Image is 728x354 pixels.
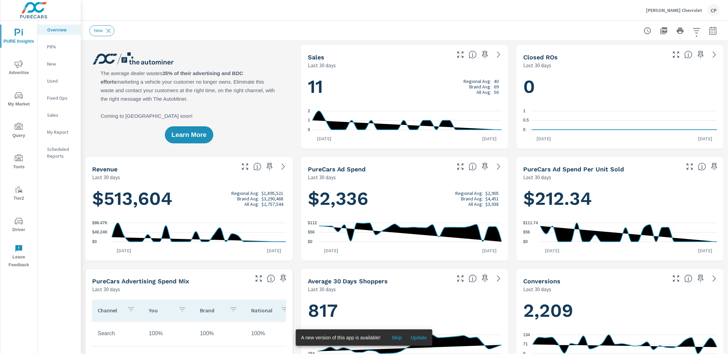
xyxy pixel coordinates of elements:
a: See more details in report [493,161,504,172]
text: $56 [523,230,530,235]
p: All Avg: [476,89,491,95]
span: Save this to your personalized report [480,161,490,172]
p: $3,938 [485,201,499,207]
span: New [90,28,107,33]
span: Save this to your personalized report [480,273,490,284]
p: 40 [494,79,499,84]
text: $0 [308,239,313,244]
a: See more details in report [493,49,504,60]
div: My Report [38,127,81,137]
button: Apply Filters [690,24,703,38]
p: Overview [47,26,75,33]
p: Brand [200,307,224,314]
button: Make Fullscreen [671,273,682,284]
span: Number of vehicles sold by the dealership over the selected date range. [Source: This data is sou... [469,51,477,59]
p: Last 30 days [308,173,336,181]
span: Advertise [2,60,35,77]
td: 100% [143,325,195,342]
p: $1,895,521 [261,190,283,196]
button: "Export Report to PDF" [657,24,671,38]
p: Last 30 days [308,285,336,293]
td: 100% [246,325,297,342]
text: $56 [308,230,315,235]
div: CP [708,4,720,16]
p: Last 30 days [523,285,551,293]
span: Tools [2,154,35,171]
span: This table looks at how you compare to the amount of budget you spend per channel as opposed to y... [267,274,275,283]
button: Make Fullscreen [455,273,466,284]
span: My Market [2,91,35,108]
h5: PureCars Advertising Spend Mix [92,278,189,285]
span: Save this to your personalized report [264,161,275,172]
text: 0 [308,127,310,132]
p: [PERSON_NAME] Chevrolet [646,7,702,13]
p: New [47,60,75,67]
div: Fixed Ops [38,93,81,103]
button: Make Fullscreen [240,161,251,172]
button: Make Fullscreen [455,49,466,60]
span: Driver [2,217,35,234]
p: Regional Avg: [463,79,491,84]
text: $111.74 [523,221,538,225]
div: Scheduled Reports [38,144,81,161]
h1: 817 [308,299,502,322]
span: Update [411,335,427,341]
p: My Report [47,129,75,136]
p: 69 [494,84,499,89]
p: All Avg: [244,201,259,207]
h1: $513,604 [92,187,286,210]
a: See more details in report [709,273,720,284]
p: 56 [494,89,499,95]
text: $0 [523,239,528,244]
p: Channel [98,307,122,314]
button: Select Date Range [706,24,720,38]
text: 134 [523,332,530,337]
button: Make Fullscreen [671,49,682,60]
p: Brand Avg: [237,196,259,201]
p: Last 30 days [92,173,120,181]
button: Make Fullscreen [684,161,695,172]
span: Tier2 [2,186,35,202]
p: [DATE] [693,135,717,142]
span: Average cost of advertising per each vehicle sold at the dealer over the selected date range. The... [698,162,706,171]
button: Make Fullscreen [253,273,264,284]
text: $49.24K [92,230,108,235]
p: Last 30 days [92,285,120,293]
p: Last 30 days [523,61,551,69]
span: Number of Repair Orders Closed by the selected dealership group over the selected time range. [So... [684,51,693,59]
td: 100% [195,325,246,342]
p: Sales [47,112,75,118]
text: 0.5 [523,118,529,123]
text: 0 [523,127,526,132]
p: [DATE] [262,247,286,254]
a: See more details in report [278,161,289,172]
span: Save this to your personalized report [480,49,490,60]
text: 1 [523,109,526,113]
p: [DATE] [540,247,564,254]
p: $4,451 [485,196,499,201]
h5: Average 30 Days Shoppers [308,278,388,285]
div: PIPA [38,42,81,52]
p: Last 30 days [523,173,551,181]
text: $0 [92,239,97,244]
text: 1 [308,118,310,123]
span: Skip [389,335,405,341]
span: Query [2,123,35,140]
h1: 0 [523,75,717,98]
p: Regional Avg: [455,190,483,196]
span: Learn More [172,132,206,138]
p: [DATE] [477,135,501,142]
text: $98.47K [92,221,108,225]
span: Total cost of media for all PureCars channels for the selected dealership group over the selected... [469,162,477,171]
h5: Conversions [523,278,560,285]
p: [DATE] [319,247,343,254]
p: [DATE] [477,247,501,254]
button: Make Fullscreen [455,161,466,172]
h5: Closed ROs [523,54,558,61]
p: [DATE] [312,135,336,142]
button: Skip [386,332,408,343]
p: Brand Avg: [461,196,483,201]
p: [DATE] [112,247,136,254]
p: Brand Avg: [469,84,491,89]
button: Print Report [673,24,687,38]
